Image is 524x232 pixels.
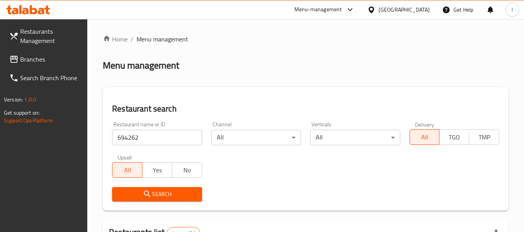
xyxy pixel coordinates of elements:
[20,73,81,82] span: Search Branch Phone
[294,5,342,14] div: Menu-management
[4,108,40,118] span: Get support on:
[211,130,301,145] div: All
[103,34,508,44] nav: breadcrumb
[439,129,469,145] button: TGO
[512,5,513,14] span: l
[112,130,202,145] input: Search for restaurant name or ID..
[379,5,430,14] div: [GEOGRAPHIC_DATA]
[112,187,202,201] button: Search
[142,162,172,178] button: Yes
[116,165,139,176] span: All
[103,34,128,44] a: Home
[20,55,81,64] span: Branches
[310,130,400,145] div: All
[118,155,132,160] label: Upsell
[410,129,440,145] button: All
[472,132,496,143] span: TMP
[24,95,36,105] span: 1.0.0
[112,103,499,115] h2: Restaurant search
[3,50,88,69] a: Branches
[172,162,202,178] button: No
[145,165,169,176] span: Yes
[112,162,142,178] button: All
[103,59,179,72] h2: Menu management
[175,165,199,176] span: No
[469,129,499,145] button: TMP
[443,132,466,143] span: TGO
[4,115,53,125] a: Support.OpsPlatform
[137,34,188,44] span: Menu management
[3,69,88,87] a: Search Branch Phone
[415,122,434,127] label: Delivery
[131,34,133,44] li: /
[413,132,437,143] span: All
[4,95,23,105] span: Version:
[118,189,195,199] span: Search
[3,22,88,50] a: Restaurants Management
[20,27,81,45] span: Restaurants Management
